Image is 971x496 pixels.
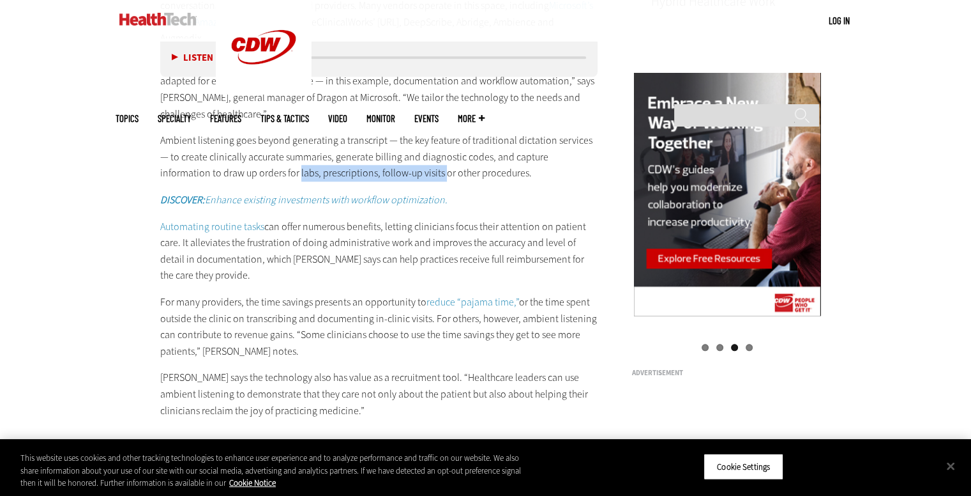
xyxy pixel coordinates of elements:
p: Ambient listening goes beyond generating a transcript — the key feature of traditional dictation ... [160,132,598,182]
a: 3 [731,344,738,351]
a: reduce “pajama time,” [426,295,519,309]
span: Specialty [158,114,191,123]
span: Topics [116,114,139,123]
button: Cookie Settings [704,453,783,480]
button: Close [937,452,965,480]
a: DISCOVER:Enhance existing investments with workflow optimization. [160,193,448,206]
p: can offer numerous benefits, letting clinicians focus their attention on patient care. It allevia... [160,219,598,284]
em: Enhance existing investments with workflow optimization. [160,193,448,206]
a: 2 [716,344,723,351]
span: More [458,114,485,123]
a: Video [328,114,347,123]
a: MonITor [366,114,395,123]
a: 1 [702,344,709,351]
a: More information about your privacy [229,477,276,488]
p: [PERSON_NAME] says the technology also has value as a recruitment tool. “Healthcare leaders can u... [160,369,598,419]
div: User menu [829,14,850,27]
a: 4 [746,344,753,351]
a: Events [414,114,439,123]
a: Automating routine tasks [160,220,264,233]
strong: DISCOVER: [160,193,205,206]
a: CDW [216,84,312,98]
img: modern collaboration right rail [634,73,820,318]
a: Tips & Tactics [260,114,309,123]
a: Log in [829,15,850,26]
h3: Advertisement [631,369,823,376]
div: This website uses cookies and other tracking technologies to enhance user experience and to analy... [20,452,534,490]
p: For many providers, the time savings presents an opportunity to or the time spent outside the cli... [160,294,598,359]
a: Features [210,114,241,123]
img: Home [119,13,197,26]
